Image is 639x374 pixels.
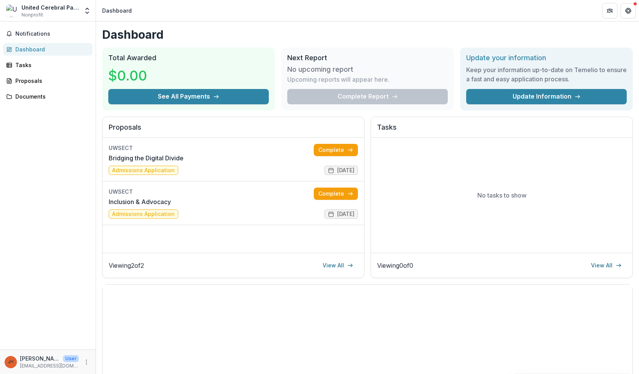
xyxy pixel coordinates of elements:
h2: Update your information [466,54,627,62]
div: Joanna Marrero <grants@ucpect.org> <grants@ucpect.org> [8,359,14,364]
button: Open entity switcher [82,3,93,18]
button: Get Help [621,3,636,18]
h2: Next Report [287,54,448,62]
div: United Cerebral Palsy Association of Eastern [US_STATE] Inc. [22,3,79,12]
a: Dashboard [3,43,93,56]
p: No tasks to show [477,191,526,200]
button: Notifications [3,28,93,40]
a: View All [318,259,358,272]
a: Inclusion & Advocacy [109,197,171,206]
p: [PERSON_NAME] <[EMAIL_ADDRESS][DOMAIN_NAME]> <[EMAIL_ADDRESS][DOMAIN_NAME]> [20,354,60,362]
h3: $0.00 [108,65,166,86]
a: Tasks [3,59,93,71]
h2: Total Awarded [108,54,269,62]
a: Complete [314,188,358,200]
span: Nonprofit [22,12,43,18]
a: Update Information [466,89,627,104]
span: Notifications [15,31,89,37]
button: More [82,358,91,367]
h3: No upcoming report [287,65,353,74]
h3: Keep your information up-to-date on Temelio to ensure a fast and easy application process. [466,65,627,84]
button: See All Payments [108,89,269,104]
div: Dashboard [15,45,86,53]
div: Tasks [15,61,86,69]
p: [EMAIL_ADDRESS][DOMAIN_NAME] [20,362,79,369]
img: United Cerebral Palsy Association of Eastern Connecticut Inc. [6,5,18,17]
nav: breadcrumb [99,5,135,16]
button: Partners [602,3,617,18]
p: Viewing 0 of 0 [377,261,413,270]
a: Complete [314,144,358,156]
h2: Proposals [109,123,358,138]
h2: Tasks [377,123,626,138]
div: Proposals [15,77,86,85]
h1: Dashboard [102,28,633,41]
div: Dashboard [102,7,132,15]
a: View All [586,259,626,272]
a: Proposals [3,74,93,87]
a: Bridging the Digital Divide [109,153,184,163]
a: Documents [3,90,93,103]
div: Documents [15,92,86,101]
p: Viewing 2 of 2 [109,261,144,270]
p: Upcoming reports will appear here. [287,75,389,84]
p: User [63,355,79,362]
